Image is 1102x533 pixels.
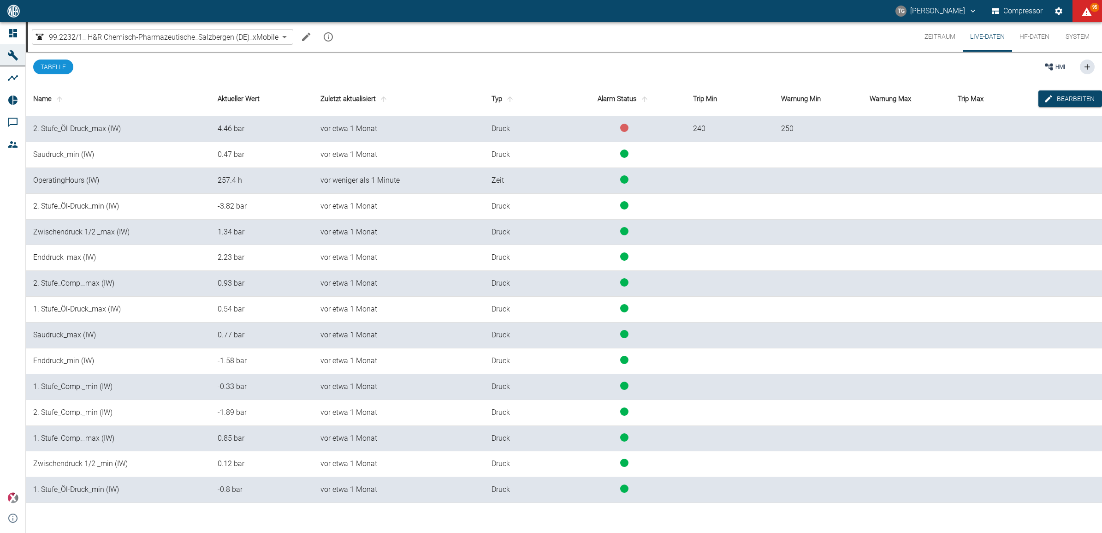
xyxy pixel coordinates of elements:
[774,82,862,116] th: Warnung Min
[378,95,390,103] span: sort-time
[26,245,210,271] td: Enddruck_max (IW)
[320,382,477,392] div: 20.7.2025, 19:34:11
[781,122,854,134] div: 250
[218,304,306,315] div: 0.543941137948423 bar
[484,451,563,477] td: Druck
[26,271,210,297] td: 2. Stufe_Comp._max (IW)
[218,124,306,134] div: 4.4610819852096 bar
[620,433,628,442] span: status-running
[26,194,210,220] td: 2. Stufe_Öl-Druck_min (IW)
[1090,3,1099,12] span: 95
[484,323,563,348] td: Druck
[484,400,563,426] td: Druck
[620,407,628,416] span: status-running
[218,356,306,366] div: -1.58485232714156 bar
[484,477,563,503] td: Druck
[218,485,306,495] div: -0.802207670858479 bar
[53,95,65,103] span: sort-name
[218,382,306,392] div: -0.33262087708863 bar
[620,278,628,287] span: status-running
[320,433,477,444] div: 20.7.2025, 19:34:11
[320,252,477,263] div: 20.7.2025, 19:34:11
[620,201,628,210] span: status-running
[1012,22,1057,52] button: HF-Daten
[484,142,563,168] td: Druck
[484,220,563,246] td: Druck
[990,3,1045,19] button: Compressor
[484,426,563,452] td: Druck
[620,252,628,261] span: status-running
[320,124,477,134] div: 20.7.2025, 19:34:11
[620,124,628,132] span: status-error
[320,330,477,341] div: 20.7.2025, 19:34:11
[620,485,628,493] span: status-running
[7,492,18,503] img: Xplore Logo
[895,6,906,17] div: TG
[26,374,210,400] td: 1. Stufe_Comp._min (IW)
[1055,63,1065,71] span: HMI
[620,382,628,390] span: status-running
[320,175,477,186] div: 2.9.2025, 09:45:56
[26,477,210,503] td: 1. Stufe_Öl-Druck_min (IW)
[210,82,313,116] th: Aktueller Wert
[26,323,210,348] td: Saudruck_max (IW)
[1050,3,1067,19] button: Einstellungen
[620,175,628,184] span: status-running
[862,82,950,116] th: Warnung Max
[320,278,477,289] div: 20.7.2025, 19:34:11
[6,5,21,17] img: logo
[894,3,978,19] button: thomas.gregoir@neuman-esser.com
[49,32,278,42] span: 99.2232/1_ H&R Chemisch-Pharmazeutische_Salzbergen (DE)_xMobile
[218,175,306,186] div: 257.397534621913 h
[218,433,306,444] div: 0.849172553898825 bar
[320,201,477,212] div: 20.7.2025, 19:34:11
[484,168,563,194] td: Zeit
[620,150,628,158] span: status-running
[320,407,477,418] div: 20.7.2025, 19:34:11
[218,330,306,341] div: 0.772861908262712 bar
[26,142,210,168] td: Saudruck_min (IW)
[26,297,210,323] td: 1. Stufe_Öl-Druck_max (IW)
[218,278,306,289] div: 0.929789296060335 bar
[26,400,210,426] td: 2. Stufe_Comp._min (IW)
[620,330,628,338] span: status-running
[484,297,563,323] td: Druck
[484,271,563,297] td: Druck
[320,459,477,469] div: 20.7.2025, 19:34:11
[218,459,306,469] div: 0.123659096425399 bar
[320,485,477,495] div: 20.7.2025, 19:34:11
[484,82,563,116] th: Typ
[320,227,477,238] div: 20.7.2025, 19:34:11
[620,459,628,467] span: status-running
[484,194,563,220] td: Druck
[484,348,563,374] td: Druck
[1038,90,1102,108] button: edit-alarms
[218,252,306,263] div: 2.22662714895705 bar
[484,245,563,271] td: Druck
[26,116,210,142] td: 2. Stufe_Öl-Druck_max (IW)
[218,407,306,418] div: -1.88773146655876 bar
[218,227,306,238] div: 1.34458476022701 bar
[33,60,73,74] button: Tabelle
[620,227,628,235] span: status-running
[504,95,516,103] span: sort-type
[297,28,315,46] button: Machine bearbeiten
[639,95,651,103] span: sort-status
[950,82,1038,116] th: Trip Max
[963,22,1012,52] button: Live-Daten
[26,426,210,452] td: 1. Stufe_Comp._max (IW)
[319,28,338,46] button: mission info
[693,122,766,134] div: 240
[620,356,628,364] span: status-running
[320,304,477,315] div: 20.7.2025, 19:34:11
[26,348,210,374] td: Enddruck_min (IW)
[218,201,306,212] div: -3.82242905689054 bar
[320,150,477,160] div: 20.7.2025, 19:34:11
[26,451,210,477] td: Zwischendruck 1/2 _min (IW)
[26,220,210,246] td: Zwischendruck 1/2 _max (IW)
[620,304,628,312] span: status-running
[26,168,210,194] td: OperatingHours (IW)
[484,374,563,400] td: Druck
[484,116,563,142] td: Druck
[218,150,306,160] div: 0.469195781624876 bar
